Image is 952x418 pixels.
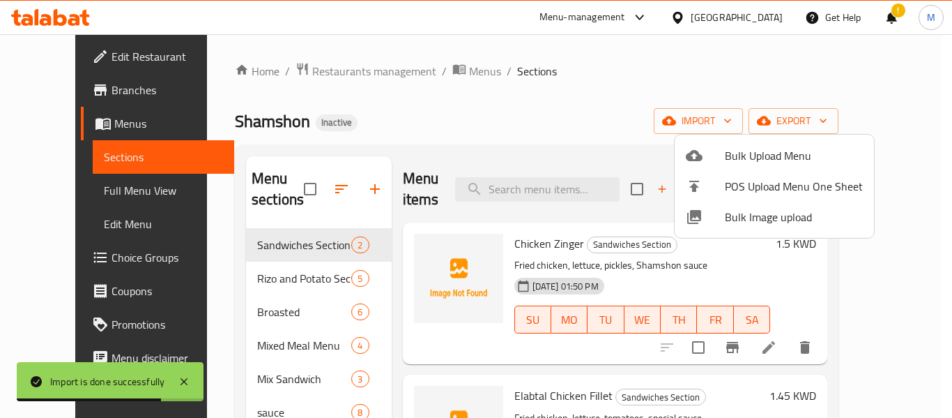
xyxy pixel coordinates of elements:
[675,171,874,202] li: POS Upload Menu One Sheet
[725,178,863,195] span: POS Upload Menu One Sheet
[50,374,164,389] div: Import is done successfully
[725,209,863,225] span: Bulk Image upload
[725,147,863,164] span: Bulk Upload Menu
[675,140,874,171] li: Upload bulk menu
